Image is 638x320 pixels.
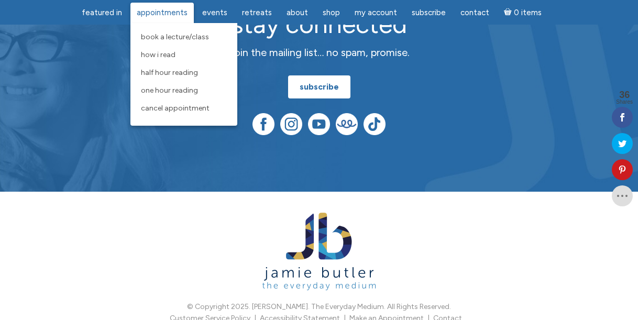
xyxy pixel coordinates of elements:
span: Appointments [137,8,188,17]
span: Subscribe [412,8,446,17]
a: About [280,3,314,23]
a: Retreats [236,3,278,23]
a: Cancel Appointment [136,100,232,117]
p: © Copyright 2025. [PERSON_NAME]. The Everyday Medium. All Rights Reserved. [36,301,602,313]
span: About [287,8,308,17]
span: Book a Lecture/Class [141,32,209,41]
span: Half Hour Reading [141,68,198,77]
img: TikTok [364,113,386,135]
i: Cart [504,8,514,17]
span: My Account [355,8,397,17]
span: How I Read [141,50,175,59]
a: featured in [75,3,128,23]
span: Retreats [242,8,272,17]
h2: stay connected [133,10,505,38]
a: Appointments [130,3,194,23]
a: My Account [348,3,403,23]
span: Events [202,8,227,17]
a: Contact [454,3,496,23]
span: Shares [616,100,633,105]
span: featured in [82,8,122,17]
a: Events [196,3,234,23]
a: Book a Lecture/Class [136,28,232,46]
span: One Hour Reading [141,86,198,95]
span: Contact [460,8,489,17]
a: Jamie Butler. The Everyday Medium [262,278,376,286]
span: Shop [323,8,340,17]
span: 0 items [514,9,542,17]
a: One Hour Reading [136,82,232,100]
a: How I Read [136,46,232,64]
img: Instagram [280,113,302,135]
a: Shop [316,3,346,23]
a: Subscribe [405,3,452,23]
a: Cart0 items [498,2,548,23]
img: YouTube [308,113,330,135]
span: 36 [616,90,633,100]
span: Cancel Appointment [141,104,210,113]
a: Half Hour Reading [136,64,232,82]
p: Join the mailing list… no spam, promise. [133,45,505,61]
img: Jamie Butler. The Everyday Medium [262,213,376,291]
a: subscribe [288,75,350,98]
img: Facebook [252,113,274,135]
img: Teespring [336,113,358,135]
